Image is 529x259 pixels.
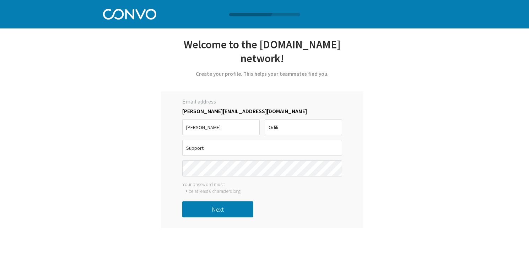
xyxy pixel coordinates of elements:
div: Your password must: [182,181,342,187]
div: Create your profile. This helps your teammates find you. [161,70,363,77]
button: Next [182,201,253,217]
label: Email address [182,98,342,107]
label: [PERSON_NAME][EMAIL_ADDRESS][DOMAIN_NAME] [182,107,342,115]
div: be at least 6 characters long [189,188,241,194]
keeper-lock: Open Keeper Popup [330,164,339,173]
input: Job Title [182,140,342,156]
img: Convo Logo [103,7,156,20]
input: Last Name [265,119,342,135]
input: First Name [182,119,260,135]
div: Welcome to the [DOMAIN_NAME] network! [161,37,363,74]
